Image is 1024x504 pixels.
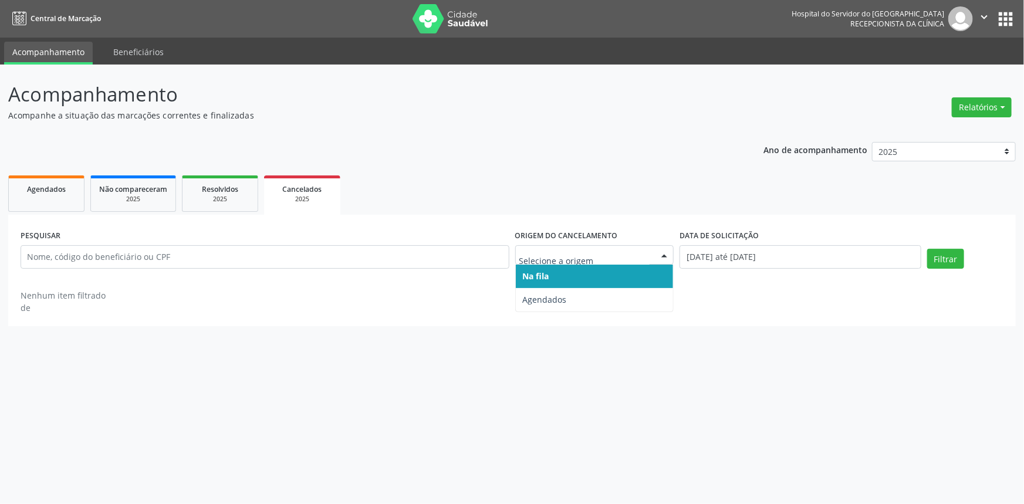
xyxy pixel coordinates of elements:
div: 2025 [191,195,249,204]
img: img [948,6,973,31]
div: de [21,302,106,314]
button: Relatórios [952,97,1012,117]
span: Resolvidos [202,184,238,194]
input: Selecione a origem [519,249,650,273]
label: PESQUISAR [21,227,60,245]
span: Não compareceram [99,184,167,194]
div: Nenhum item filtrado [21,289,106,302]
p: Acompanhamento [8,80,714,109]
label: Origem do cancelamento [515,227,618,245]
button:  [973,6,995,31]
p: Acompanhe a situação das marcações correntes e finalizadas [8,109,714,121]
a: Central de Marcação [8,9,101,28]
div: 2025 [272,195,332,204]
span: Agendados [27,184,66,194]
span: Agendados [523,294,567,305]
span: Cancelados [283,184,322,194]
input: Selecione um intervalo [680,245,921,269]
div: 2025 [99,195,167,204]
span: Recepcionista da clínica [850,19,944,29]
i:  [978,11,991,23]
label: DATA DE SOLICITAÇÃO [680,227,759,245]
p: Ano de acompanhamento [764,142,868,157]
a: Beneficiários [105,42,172,62]
span: Na fila [523,270,549,282]
button: Filtrar [927,249,964,269]
a: Acompanhamento [4,42,93,65]
div: Hospital do Servidor do [GEOGRAPHIC_DATA] [792,9,944,19]
span: Central de Marcação [31,13,101,23]
input: Nome, código do beneficiário ou CPF [21,245,509,269]
button: apps [995,9,1016,29]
